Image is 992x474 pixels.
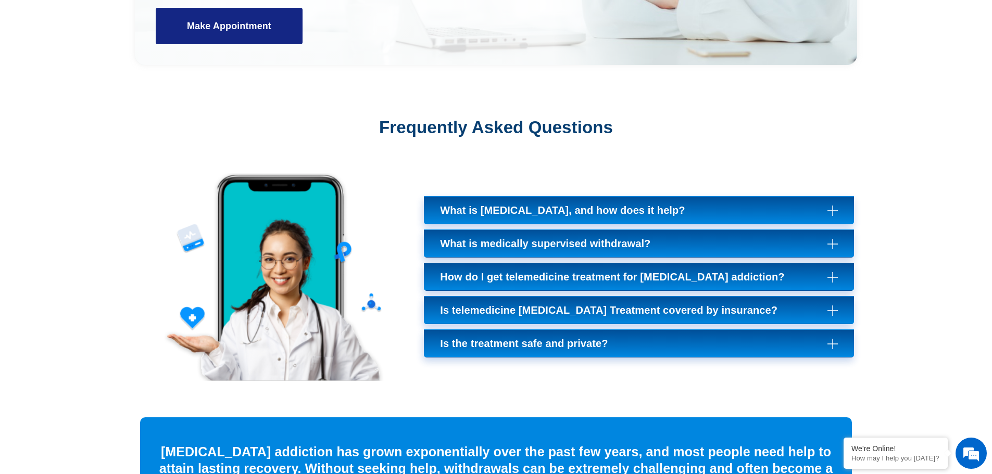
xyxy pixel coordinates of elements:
textarea: Type your message and hit 'Enter' [5,284,198,321]
img: Online Suboxone Treatment – Opioid Addiction Treatment [162,173,384,381]
a: Is the treatment safe and private? [424,329,854,357]
a: What is [MEDICAL_DATA], and how does it help? [424,196,854,224]
span: What is medically supervised withdrawal? [440,237,656,250]
a: Make Appointment [156,8,303,44]
span: Is telemedicine [MEDICAL_DATA] Treatment covered by insurance? [440,304,783,316]
span: What is [MEDICAL_DATA], and how does it help? [440,204,690,216]
div: Minimize live chat window [171,5,196,30]
p: How may I help you today? [851,454,940,462]
a: Is telemedicine [MEDICAL_DATA] Treatment covered by insurance? [424,296,854,324]
div: We're Online! [851,444,940,453]
div: Chat with us now [70,55,191,68]
a: What is medically supervised withdrawal? [424,229,854,258]
h2: Frequently Asked Questions [171,117,821,138]
span: We're online! [60,131,144,236]
span: Is the treatment safe and private? [440,337,613,350]
span: How do I get telemedicine treatment for [MEDICAL_DATA] addiction? [440,271,789,283]
span: Make Appointment [187,18,271,34]
a: How do I get telemedicine treatment for [MEDICAL_DATA] addiction? [424,263,854,291]
div: Navigation go back [11,54,27,69]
